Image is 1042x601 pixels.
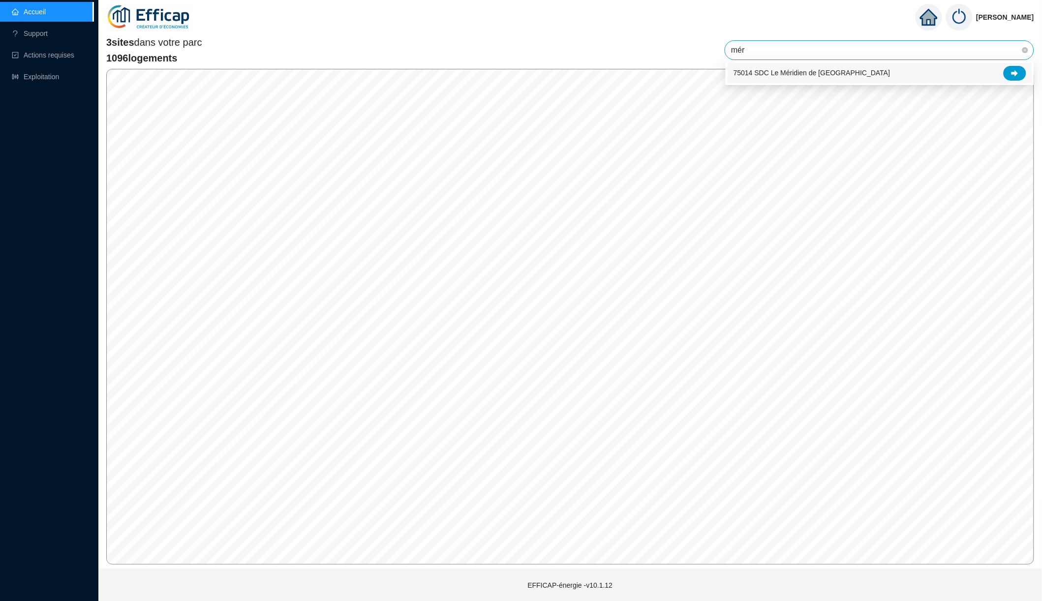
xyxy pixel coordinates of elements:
[106,51,202,65] span: 1096 logements
[12,30,48,37] a: questionSupport
[12,73,59,81] a: slidersExploitation
[106,35,202,49] span: dans votre parc
[728,63,1032,83] div: 75014 SDC Le Méridien de Paris
[12,52,19,59] span: check-square
[734,68,890,78] span: 75014 SDC Le Méridien de [GEOGRAPHIC_DATA]
[528,581,613,589] span: EFFICAP-énergie - v10.1.12
[977,1,1034,33] span: [PERSON_NAME]
[920,8,938,26] span: home
[24,51,74,59] span: Actions requises
[946,4,973,30] img: power
[1022,47,1028,53] span: close-circle
[12,8,46,16] a: homeAccueil
[107,69,1034,564] canvas: Map
[106,37,134,48] span: 3 sites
